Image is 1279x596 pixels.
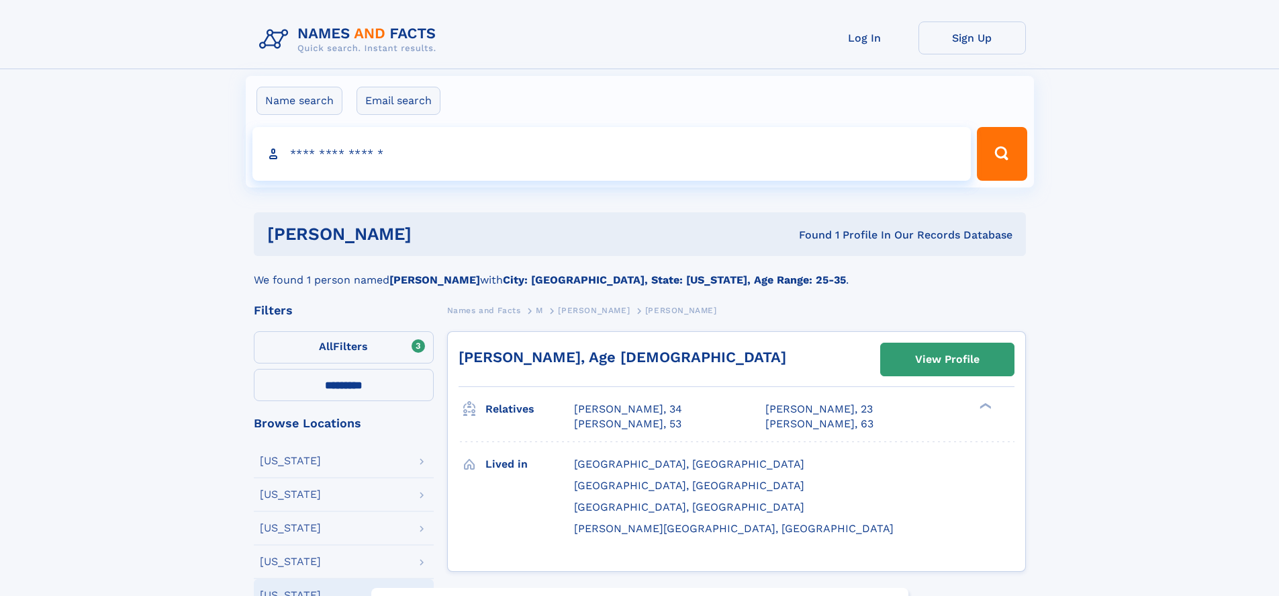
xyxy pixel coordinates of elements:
input: search input [252,127,972,181]
img: Logo Names and Facts [254,22,447,58]
span: [PERSON_NAME] [645,306,717,315]
a: [PERSON_NAME], 23 [765,402,873,417]
a: M [536,302,543,318]
b: City: [GEOGRAPHIC_DATA], State: [US_STATE], Age Range: 25-35 [503,273,846,286]
div: ❯ [976,402,992,411]
span: [GEOGRAPHIC_DATA], [GEOGRAPHIC_DATA] [574,501,804,513]
label: Filters [254,331,434,364]
div: We found 1 person named with . [254,256,1026,288]
label: Email search [357,87,440,115]
div: [US_STATE] [260,523,321,534]
span: M [536,306,543,315]
a: Log In [811,22,918,54]
label: Name search [256,87,342,115]
span: [GEOGRAPHIC_DATA], [GEOGRAPHIC_DATA] [574,479,804,492]
div: [US_STATE] [260,456,321,466]
span: [GEOGRAPHIC_DATA], [GEOGRAPHIC_DATA] [574,458,804,470]
div: View Profile [915,344,980,375]
a: [PERSON_NAME], 53 [574,417,681,431]
a: [PERSON_NAME] [558,302,630,318]
div: [US_STATE] [260,489,321,500]
b: [PERSON_NAME] [389,273,480,286]
div: Filters [254,304,434,316]
h3: Relatives [485,398,574,421]
a: [PERSON_NAME], Age [DEMOGRAPHIC_DATA] [459,349,786,366]
a: Sign Up [918,22,1026,54]
h3: Lived in [485,453,574,476]
h1: [PERSON_NAME] [267,226,606,243]
div: Found 1 Profile In Our Records Database [605,228,1012,243]
a: [PERSON_NAME], 34 [574,402,682,417]
div: Browse Locations [254,417,434,429]
div: [US_STATE] [260,556,321,567]
a: [PERSON_NAME], 63 [765,417,873,431]
a: Names and Facts [447,302,521,318]
span: [PERSON_NAME] [558,306,630,315]
span: All [319,340,333,353]
button: Search Button [977,127,1027,181]
span: [PERSON_NAME][GEOGRAPHIC_DATA], [GEOGRAPHIC_DATA] [574,522,894,535]
a: View Profile [881,343,1014,376]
